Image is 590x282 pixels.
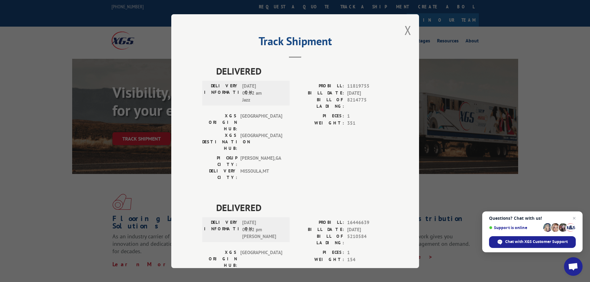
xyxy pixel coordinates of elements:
label: WEIGHT: [295,256,344,263]
label: BILL DATE: [295,226,344,233]
span: 154 [347,256,388,263]
span: DELIVERED [216,201,388,215]
h2: Track Shipment [202,37,388,49]
button: Close modal [404,22,411,38]
span: MISSOULA , MT [240,168,282,181]
label: WEIGHT: [295,119,344,127]
label: DELIVERY CITY: [202,168,237,181]
label: XGS DESTINATION HUB: [202,132,237,152]
label: PIECES: [295,113,344,120]
span: [DATE] 01:22 pm [PERSON_NAME] [242,219,284,240]
span: Questions? Chat with us! [489,216,576,221]
label: DELIVERY INFORMATION: [204,219,239,240]
span: DELIVERED [216,64,388,78]
span: 8214775 [347,97,388,110]
span: [DATE] [347,226,388,233]
span: 11819755 [347,83,388,90]
span: 1 [347,249,388,256]
span: [DATE] [347,89,388,97]
div: Chat with XGS Customer Support [489,236,576,248]
label: XGS ORIGIN HUB: [202,113,237,132]
span: [PERSON_NAME] , GA [240,155,282,168]
span: Support is online [489,225,541,230]
label: XGS ORIGIN HUB: [202,249,237,269]
span: 5210584 [347,233,388,246]
span: [GEOGRAPHIC_DATA] [240,132,282,152]
label: BILL DATE: [295,89,344,97]
div: Open chat [564,257,583,276]
span: [DATE] 08:32 am Jazz [242,83,284,104]
span: [GEOGRAPHIC_DATA] [240,113,282,132]
span: [GEOGRAPHIC_DATA] [240,249,282,269]
label: PROBILL: [295,219,344,226]
label: BILL OF LADING: [295,233,344,246]
span: 1 [347,113,388,120]
span: Chat with XGS Customer Support [505,239,568,245]
label: DELIVERY INFORMATION: [204,83,239,104]
span: Close chat [570,215,578,222]
label: BILL OF LADING: [295,97,344,110]
span: 16446639 [347,219,388,226]
label: PIECES: [295,249,344,256]
label: PROBILL: [295,83,344,90]
label: PICKUP CITY: [202,155,237,168]
span: 351 [347,119,388,127]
